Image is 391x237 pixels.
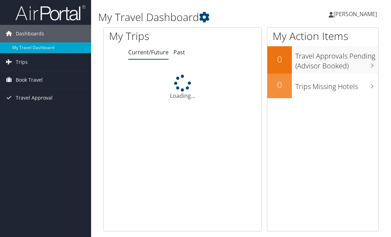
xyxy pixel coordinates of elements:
a: Past [173,48,185,56]
a: [PERSON_NAME] [329,4,384,25]
h3: Trips Missing Hotels [295,78,378,92]
h2: 0 [267,53,292,65]
span: Dashboards [16,25,44,42]
h3: Travel Approvals Pending (Advisor Booked) [295,48,378,71]
span: [PERSON_NAME] [334,10,377,18]
h2: 0 [267,79,292,91]
div: Loading... [104,75,261,100]
h1: My Travel Dashboard [98,10,289,25]
img: airportal-logo.png [15,5,85,21]
a: 0Travel Approvals Pending (Advisor Booked) [267,46,378,73]
span: Travel Approval [16,89,53,107]
h1: My Trips [109,29,191,43]
h1: My Action Items [267,29,378,43]
span: Book Travel [16,71,43,89]
a: Current/Future [128,48,169,56]
span: Trips [16,53,28,71]
a: 0Trips Missing Hotels [267,74,378,98]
